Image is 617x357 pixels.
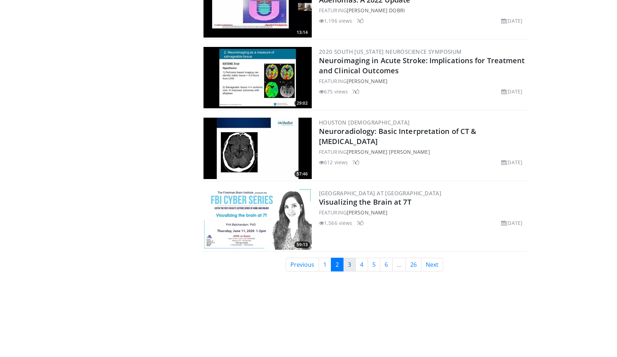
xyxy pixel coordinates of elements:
li: 7 [352,158,359,166]
div: FEATURING [319,209,525,216]
a: 59:13 [204,188,312,250]
a: [PERSON_NAME] [347,209,388,216]
li: 7 [352,88,359,95]
span: 13:14 [294,29,310,36]
a: 1 [319,258,331,271]
a: Neuroimaging in Acute Stroke: Implications for Treatment and Clinical Outcomes [319,56,525,75]
div: FEATURING [319,6,525,14]
span: 29:02 [294,100,310,106]
a: 4 [355,258,368,271]
li: 1,566 views [319,219,352,227]
div: FEATURING [319,77,525,85]
img: f3d5f983-6a51-43fa-95cf-d92fa3d25200.300x170_q85_crop-smart_upscale.jpg [204,47,312,108]
a: Next [421,258,443,271]
a: [PERSON_NAME] Dobri [347,7,405,14]
a: Previous [286,258,319,271]
a: Houston [DEMOGRAPHIC_DATA] [319,119,410,126]
div: FEATURING [319,148,525,156]
li: 675 views [319,88,348,95]
a: [PERSON_NAME] [347,78,388,84]
li: [DATE] [501,158,522,166]
a: [GEOGRAPHIC_DATA] at [GEOGRAPHIC_DATA] [319,190,441,197]
img: 95af48bd-8ab8-4465-b800-840db8f4a2af.300x170_q85_crop-smart_upscale.jpg [204,188,312,250]
a: [PERSON_NAME] [PERSON_NAME] [347,148,430,155]
a: 29:02 [204,47,312,108]
a: 57:46 [204,118,312,179]
li: 1,196 views [319,17,352,25]
li: 7 [356,219,364,227]
span: 57:46 [294,171,310,177]
a: 5 [368,258,380,271]
nav: Search results pages [202,258,527,271]
li: [DATE] [501,17,522,25]
a: Visualizing the Brain at 7T [319,197,411,207]
li: [DATE] [501,88,522,95]
a: 2020 South [US_STATE] Neuroscience Symposium [319,48,462,55]
li: [DATE] [501,219,522,227]
li: 7 [356,17,364,25]
a: 26 [406,258,421,271]
a: 6 [380,258,393,271]
span: 59:13 [294,241,310,248]
a: 3 [343,258,356,271]
img: 1930261a-5bcf-4b40-89a2-9beb1142dd2a.300x170_q85_crop-smart_upscale.jpg [204,118,312,179]
li: 612 views [319,158,348,166]
a: Neuroradiology: Basic Interpretation of CT & [MEDICAL_DATA] [319,126,476,146]
a: 2 [331,258,343,271]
